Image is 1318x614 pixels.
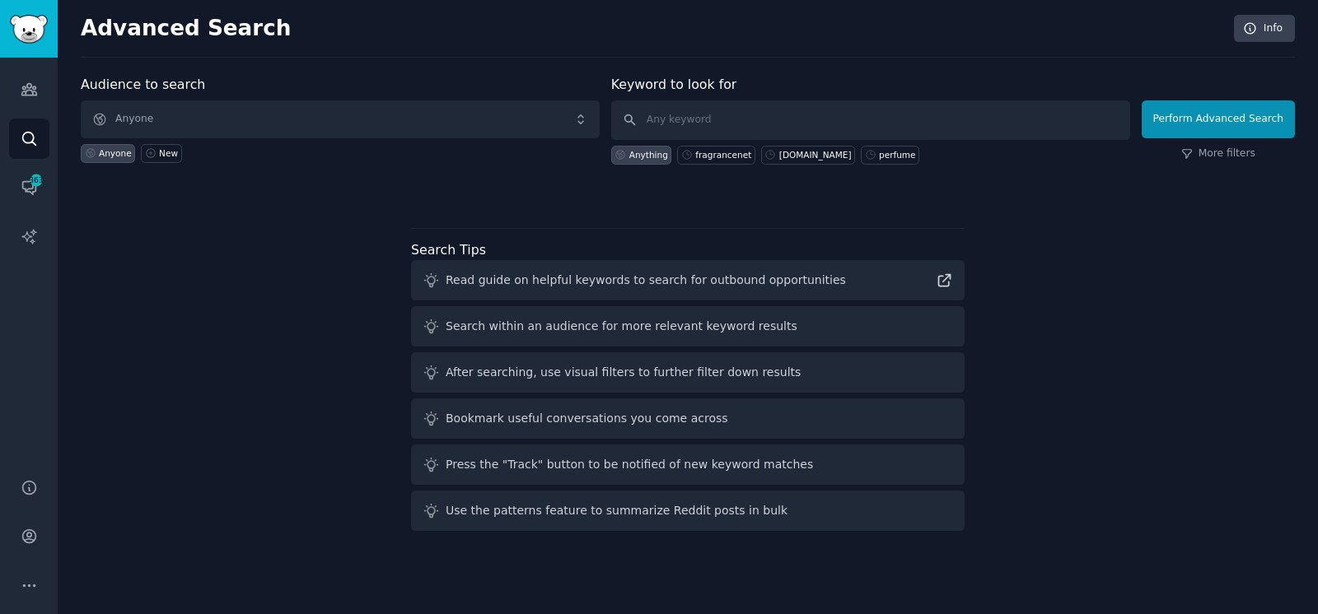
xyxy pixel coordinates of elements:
button: Anyone [81,100,600,138]
div: [DOMAIN_NAME] [779,149,852,160]
a: Info [1234,15,1295,43]
a: New [141,144,181,163]
div: New [159,147,178,159]
div: Search within an audience for more relevant keyword results [446,318,797,335]
div: Anyone [99,147,132,159]
label: Search Tips [411,242,486,258]
div: perfume [879,149,915,160]
div: Anything [629,149,668,160]
div: Bookmark useful conversations you come across [446,410,728,427]
div: Use the patterns feature to summarize Reddit posts in bulk [446,502,788,519]
button: Perform Advanced Search [1142,100,1295,138]
img: GummySearch logo [10,15,48,44]
a: 363 [9,167,49,207]
div: Read guide on helpful keywords to search for outbound opportunities [446,272,846,289]
label: Keyword to look for [611,77,737,92]
label: Audience to search [81,77,205,92]
div: Press the "Track" button to be notified of new keyword matches [446,456,813,473]
h2: Advanced Search [81,16,1225,42]
div: After searching, use visual filters to further filter down results [446,364,801,381]
input: Any keyword [611,100,1130,140]
span: 363 [29,174,44,186]
a: More filters [1181,147,1255,161]
div: fragrancenet [695,149,751,160]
